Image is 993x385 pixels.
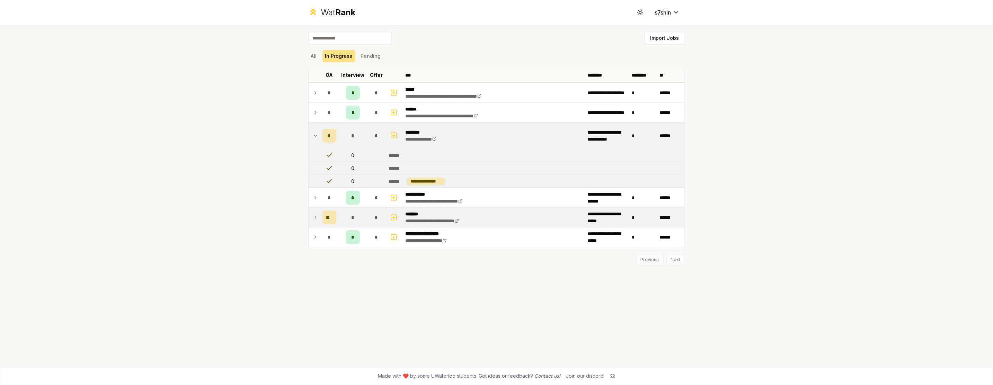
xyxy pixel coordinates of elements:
a: Contact us! [534,373,560,379]
div: Join our discord! [566,373,604,379]
td: 0 [339,149,367,162]
td: 0 [339,175,367,188]
button: Import Jobs [645,32,685,44]
span: Rank [335,7,355,17]
a: WatRank [308,7,356,18]
button: s7shin [649,6,685,19]
button: Pending [358,50,384,62]
p: Offer [370,72,383,79]
p: OA [326,72,333,79]
div: Wat [321,7,355,18]
span: Made with ❤️ by some UWaterloo students. Got ideas or feedback? [378,373,560,379]
button: All [308,50,320,62]
span: s7shin [655,8,671,17]
p: Interview [341,72,364,79]
button: In Progress [322,50,355,62]
td: 0 [339,162,367,174]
